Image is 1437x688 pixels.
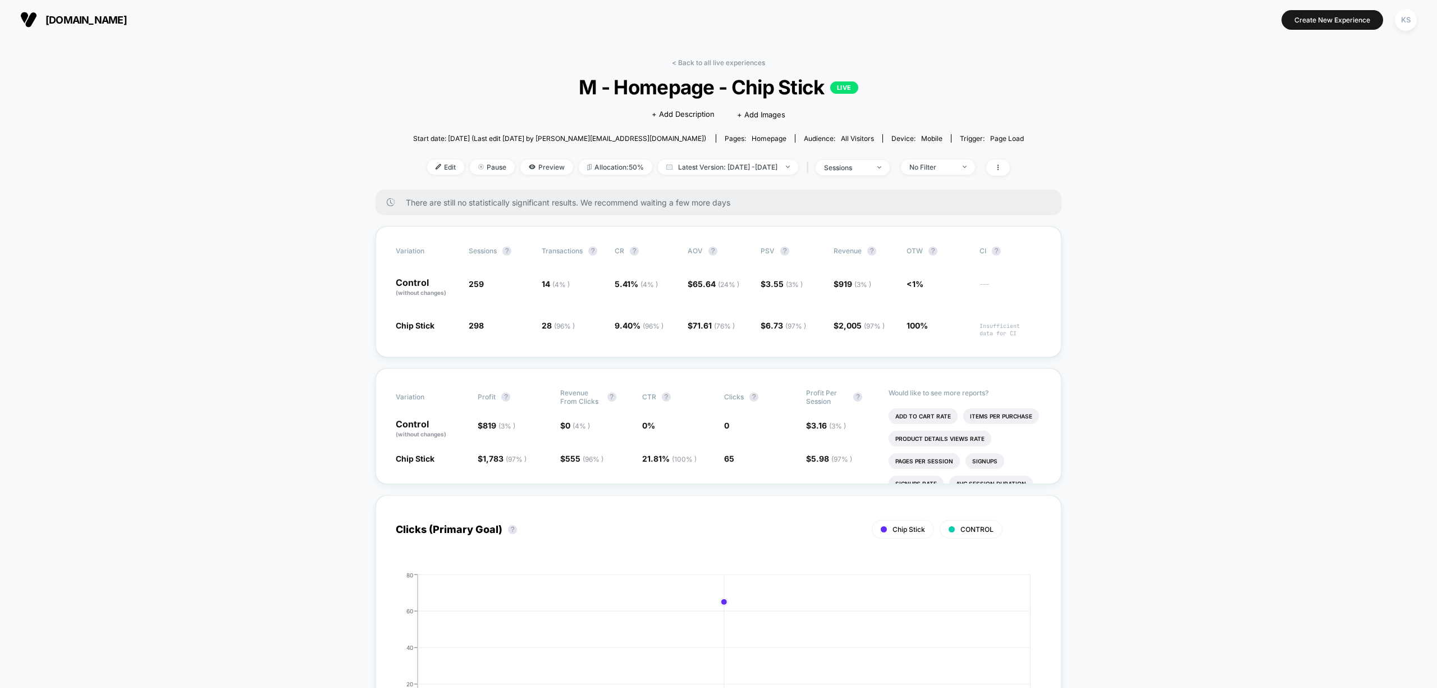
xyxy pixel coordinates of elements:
[1282,10,1383,30] button: Create New Experience
[406,198,1039,207] span: There are still no statistically significant results. We recommend waiting a few more days
[963,166,967,168] img: end
[907,247,968,256] span: OTW
[960,525,994,534] span: CONTROL
[396,247,457,256] span: Variation
[724,454,734,463] span: 65
[17,11,130,29] button: [DOMAIN_NAME]
[980,281,1041,297] span: ---
[552,280,570,289] span: ( 4 % )
[963,408,1039,424] li: Items Per Purchase
[478,164,484,170] img: end
[811,454,852,463] span: 5.98
[688,247,703,255] span: AOV
[909,163,954,171] div: No Filter
[867,247,876,256] button: ?
[615,279,658,289] span: 5.41 %
[470,160,515,175] span: Pause
[965,453,1004,469] li: Signups
[506,455,527,463] span: ( 97 % )
[396,389,457,405] span: Variation
[877,166,881,168] img: end
[854,280,871,289] span: ( 3 % )
[786,280,803,289] span: ( 3 % )
[811,421,846,430] span: 3.16
[478,421,515,430] span: $
[693,279,739,289] span: 65.64
[573,422,590,430] span: ( 4 % )
[980,247,1041,256] span: CI
[615,321,663,330] span: 9.40 %
[478,393,496,401] span: Profit
[642,454,697,463] span: 21.81 %
[560,421,590,430] span: $
[785,322,806,330] span: ( 97 % )
[693,321,735,330] span: 71.61
[508,525,517,534] button: ?
[928,247,937,256] button: ?
[804,134,874,143] div: Audience:
[806,454,852,463] span: $
[672,58,765,67] a: < Back to all live experiences
[588,247,597,256] button: ?
[1395,9,1417,31] div: KS
[834,321,885,330] span: $
[960,134,1024,143] div: Trigger:
[642,393,656,401] span: CTR
[640,280,658,289] span: ( 4 % )
[688,321,735,330] span: $
[436,164,441,170] img: edit
[498,422,515,430] span: ( 3 % )
[396,420,466,439] p: Control
[921,134,942,143] span: mobile
[824,163,869,172] div: sessions
[396,454,434,463] span: Chip Stick
[766,279,803,289] span: 3.55
[864,322,885,330] span: ( 97 % )
[565,454,603,463] span: 555
[737,110,785,119] span: + Add Images
[830,81,858,94] p: LIVE
[834,247,862,255] span: Revenue
[992,247,1001,256] button: ?
[615,247,624,255] span: CR
[652,109,715,120] span: + Add Description
[839,279,871,289] span: 919
[542,279,570,289] span: 14
[427,160,464,175] span: Edit
[749,393,758,402] button: ?
[469,279,484,289] span: 259
[841,134,874,143] span: All Visitors
[607,393,616,402] button: ?
[714,322,735,330] span: ( 76 % )
[672,455,697,463] span: ( 100 % )
[907,279,923,289] span: <1%
[766,321,806,330] span: 6.73
[642,421,655,430] span: 0 %
[839,321,885,330] span: 2,005
[542,321,575,330] span: 28
[752,134,786,143] span: homepage
[45,14,127,26] span: [DOMAIN_NAME]
[579,160,652,175] span: Allocation: 50%
[20,11,37,28] img: Visually logo
[406,607,413,614] tspan: 60
[786,166,790,168] img: end
[560,454,603,463] span: $
[478,454,527,463] span: $
[761,247,775,255] span: PSV
[688,279,739,289] span: $
[658,160,798,175] span: Latest Version: [DATE] - [DATE]
[554,322,575,330] span: ( 96 % )
[882,134,951,143] span: Device:
[469,321,484,330] span: 298
[520,160,573,175] span: Preview
[483,454,527,463] span: 1,783
[502,247,511,256] button: ?
[724,421,729,430] span: 0
[542,247,583,255] span: Transactions
[643,322,663,330] span: ( 96 % )
[834,279,871,289] span: $
[666,164,672,170] img: calendar
[980,322,1041,337] span: Insufficient data for CI
[761,321,806,330] span: $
